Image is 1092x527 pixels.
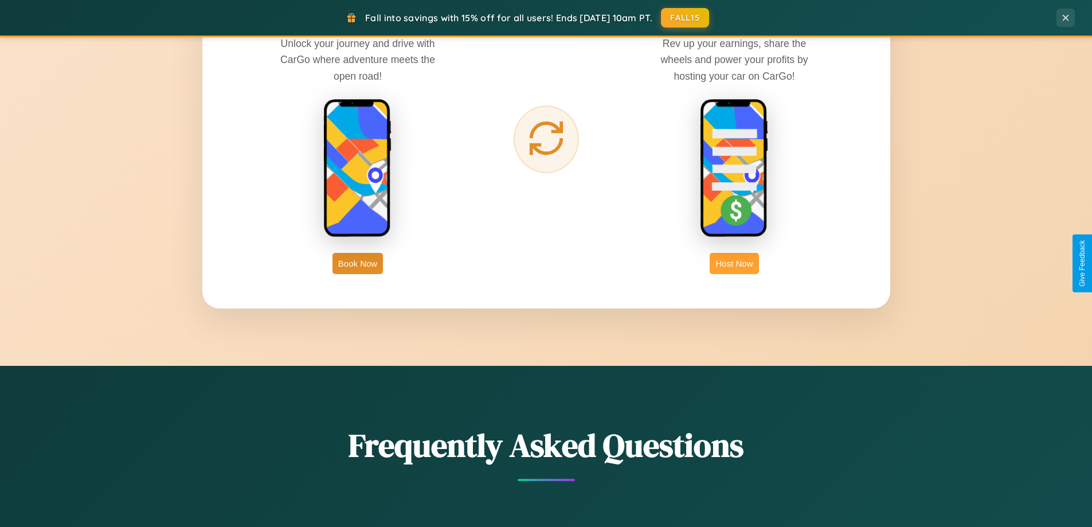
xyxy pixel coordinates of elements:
p: Unlock your journey and drive with CarGo where adventure meets the open road! [272,36,444,84]
img: host phone [700,99,769,239]
button: Host Now [710,253,758,274]
button: FALL15 [661,8,709,28]
h2: Frequently Asked Questions [202,423,890,467]
button: Book Now [332,253,383,274]
div: Give Feedback [1078,240,1086,287]
img: rent phone [323,99,392,239]
span: Fall into savings with 15% off for all users! Ends [DATE] 10am PT. [365,12,652,24]
p: Rev up your earnings, share the wheels and power your profits by hosting your car on CarGo! [648,36,820,84]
